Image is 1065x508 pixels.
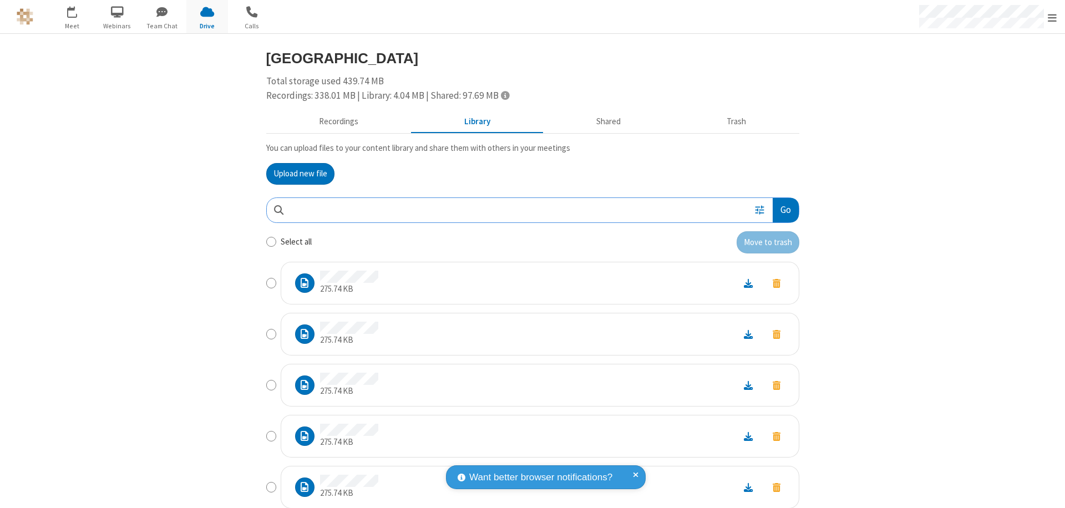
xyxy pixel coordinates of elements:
[320,487,378,500] p: 275.74 KB
[763,480,790,495] button: Move to trash
[412,111,544,133] button: Content library
[266,74,799,103] div: Total storage used 439.74 MB
[52,21,93,31] span: Meet
[1037,479,1057,500] iframe: Chat
[734,481,763,494] a: Download file
[266,111,412,133] button: Recorded meetings
[469,470,612,485] span: Want better browser notifications?
[266,89,799,103] div: Recordings: 338.01 MB | Library: 4.04 MB | Shared: 97.69 MB
[266,50,799,66] h3: [GEOGRAPHIC_DATA]
[734,277,763,289] a: Download file
[320,385,378,398] p: 275.74 KB
[186,21,228,31] span: Drive
[763,276,790,291] button: Move to trash
[763,378,790,393] button: Move to trash
[320,436,378,449] p: 275.74 KB
[320,334,378,347] p: 275.74 KB
[734,430,763,443] a: Download file
[773,198,798,223] button: Go
[266,142,799,155] p: You can upload files to your content library and share them with others in your meetings
[266,163,334,185] button: Upload new file
[97,21,138,31] span: Webinars
[674,111,799,133] button: Trash
[763,429,790,444] button: Move to trash
[734,379,763,392] a: Download file
[75,6,82,14] div: 1
[737,231,799,253] button: Move to trash
[141,21,183,31] span: Team Chat
[501,90,509,100] span: Totals displayed include files that have been moved to the trash.
[231,21,273,31] span: Calls
[544,111,674,133] button: Shared during meetings
[320,283,378,296] p: 275.74 KB
[281,236,312,248] label: Select all
[763,327,790,342] button: Move to trash
[17,8,33,25] img: QA Selenium DO NOT DELETE OR CHANGE
[734,328,763,341] a: Download file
